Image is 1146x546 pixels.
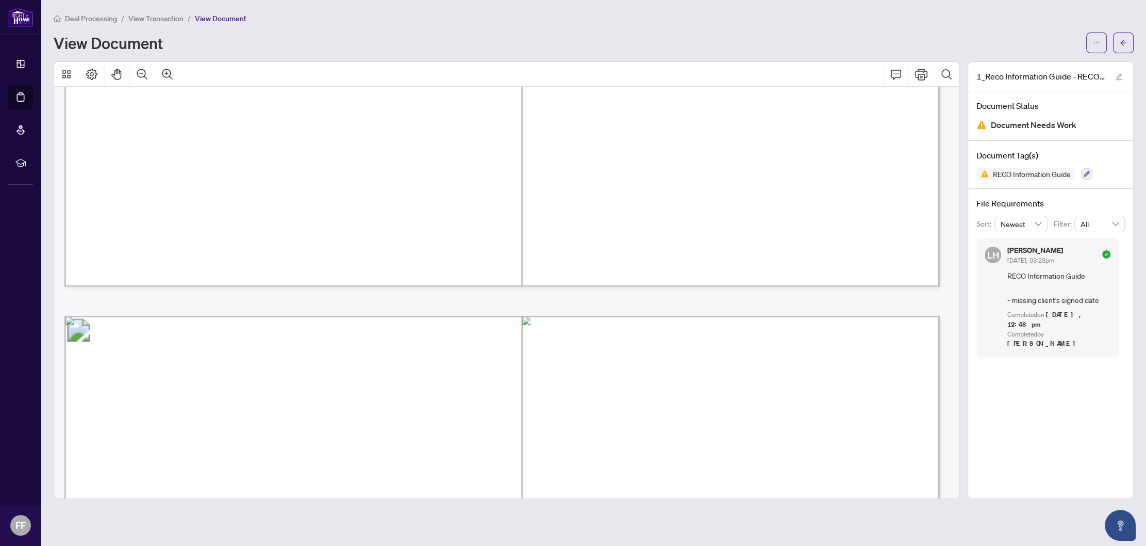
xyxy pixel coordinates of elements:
[54,15,61,22] span: home
[976,218,994,230] p: Sort:
[15,518,26,533] span: FF
[1093,39,1100,46] span: ellipsis
[1007,339,1081,348] span: [PERSON_NAME]
[1001,216,1042,232] span: Newest
[987,248,999,262] span: LH
[65,14,117,23] span: Deal Processing
[188,12,191,24] li: /
[991,118,1076,132] span: Document Needs Work
[976,168,989,180] img: Status Icon
[1007,310,1085,329] span: [DATE], 12:48pm
[8,8,33,27] img: logo
[195,14,246,23] span: View Document
[1120,39,1127,46] span: arrow-left
[1054,218,1074,230] p: Filter:
[1105,510,1136,541] button: Open asap
[976,197,1125,210] h4: File Requirements
[1007,310,1110,330] div: Completed on
[1007,256,1054,264] span: [DATE], 03:23pm
[976,149,1125,162] h4: Document Tag(s)
[976,100,1125,112] h4: Document Status
[54,35,163,51] h1: View Document
[128,14,184,23] span: View Transaction
[976,70,1105,83] span: 1_Reco Information Guide - RECO Forms.pdf
[989,170,1075,178] span: RECO Information Guide
[1081,216,1119,232] span: All
[1007,330,1110,349] div: Completed by
[1102,250,1110,259] span: check-circle
[1007,270,1110,306] span: RECO Information Guide - missing client's signed date
[121,12,124,24] li: /
[1115,73,1122,81] span: edit
[1007,247,1063,254] h5: [PERSON_NAME]
[976,120,987,130] img: Document Status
